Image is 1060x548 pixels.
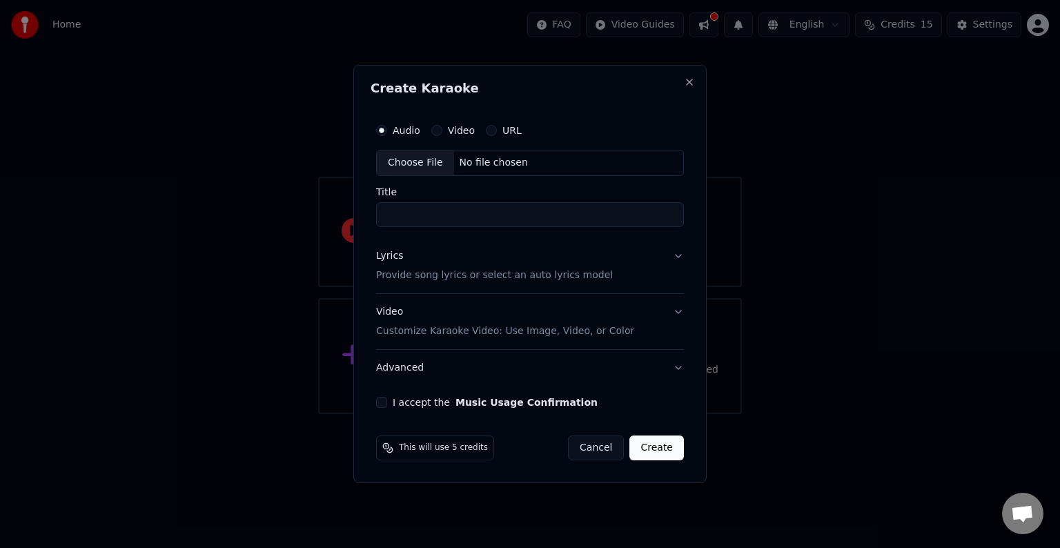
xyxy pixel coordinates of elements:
label: Audio [393,126,420,135]
label: URL [502,126,522,135]
span: This will use 5 credits [399,442,488,453]
label: I accept the [393,398,598,407]
button: Cancel [568,436,624,460]
button: VideoCustomize Karaoke Video: Use Image, Video, or Color [376,294,684,349]
button: Advanced [376,350,684,386]
div: Video [376,305,634,338]
div: Lyrics [376,249,403,263]
button: I accept the [455,398,598,407]
button: LyricsProvide song lyrics or select an auto lyrics model [376,238,684,293]
div: No file chosen [454,156,533,170]
p: Customize Karaoke Video: Use Image, Video, or Color [376,324,634,338]
div: Choose File [377,150,454,175]
button: Create [629,436,684,460]
label: Title [376,187,684,197]
p: Provide song lyrics or select an auto lyrics model [376,268,613,282]
label: Video [448,126,475,135]
h2: Create Karaoke [371,82,689,95]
